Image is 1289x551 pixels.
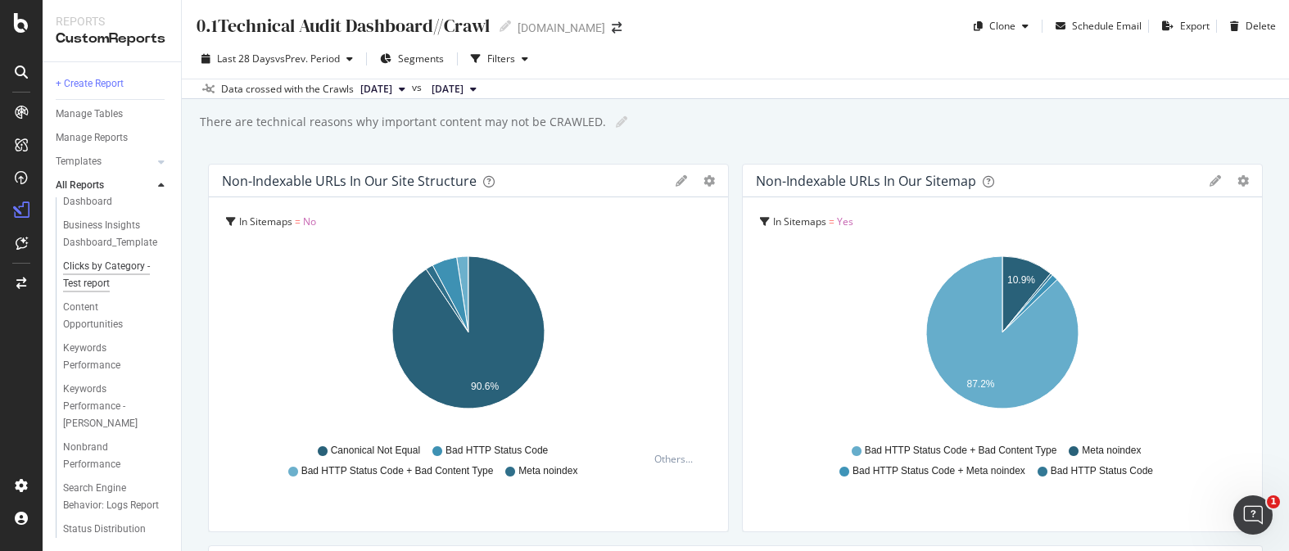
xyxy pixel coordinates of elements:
div: All Reports [56,177,104,194]
span: 2025 Sep. 21st [360,82,392,97]
div: Manage Tables [56,106,123,123]
svg: A chart. [756,246,1249,436]
div: Non-Indexable URLs in our sitemapgeargearIn Sitemaps = YesA chart.Bad HTTP Status Code + Bad Cont... [742,164,1263,532]
button: Filters [464,46,535,72]
iframe: Intercom live chat [1233,495,1273,535]
div: Clicks by Category -Test report [63,258,158,292]
div: Status Distribution [63,521,146,538]
span: Segments [398,52,444,65]
button: Clone [967,13,1035,39]
button: Schedule Email [1049,13,1142,39]
a: Clicks by Category -Test report [63,258,170,292]
div: CustomReports [56,29,168,48]
i: Edit report name [616,116,627,128]
text: 10.9% [1007,274,1035,286]
span: Canonical Not Equal [331,444,420,458]
button: Last 28 DaysvsPrev. Period [195,46,360,72]
div: Clone [989,19,1015,33]
div: gear [1237,175,1249,187]
span: Bad HTTP Status Code + Meta noindex [853,464,1025,478]
text: 90.6% [471,381,499,392]
span: vs [412,80,425,95]
span: Bad HTTP Status Code [445,444,548,458]
div: Keywords Performance - Rachel WIP [63,381,161,432]
span: In Sitemaps [239,215,292,228]
div: Non-Indexable URLs in our sitemap [756,173,976,189]
div: Filters [487,52,515,65]
div: Content Opportunities [63,299,154,333]
span: = [295,215,301,228]
div: Schedule Email [1072,19,1142,33]
div: 0.1Technical Audit Dashboard//Crawl [195,13,490,38]
div: Export [1180,19,1210,33]
a: Nonbrand Performance [63,439,170,473]
div: There are technical reasons why important content may not be CRAWLED. [198,114,606,130]
i: Edit report name [500,20,511,32]
div: [DOMAIN_NAME] [518,20,605,36]
span: Bad HTTP Status Code [1051,464,1153,478]
span: Meta noindex [518,464,577,478]
span: Yes [837,215,853,228]
span: 1 [1267,495,1280,508]
div: gear [703,175,715,187]
div: Search Engine Behavior: Logs Report [63,480,160,514]
a: Keywords Performance - [PERSON_NAME] [63,381,170,432]
button: [DATE] [425,79,483,99]
button: [DATE] [354,79,412,99]
a: Status Distribution [63,521,170,538]
span: Bad HTTP Status Code + Bad Content Type [865,444,1057,458]
div: Templates [56,153,102,170]
span: 2025 Aug. 20th [432,82,464,97]
div: arrow-right-arrow-left [612,22,622,34]
button: Segments [373,46,450,72]
button: Delete [1223,13,1276,39]
a: Manage Reports [56,129,170,147]
a: Manage Tables [56,106,170,123]
div: + Create Report [56,75,124,93]
svg: A chart. [222,246,715,436]
span: Meta noindex [1082,444,1141,458]
span: No [303,215,316,228]
a: + Create Report [56,75,170,93]
div: Non-Indexable URLs in our Site StructuregeargearIn Sitemaps = NoA chart.Canonical Not EqualBad HT... [208,164,729,532]
span: = [829,215,834,228]
div: Delete [1246,19,1276,33]
a: Search Engine Behavior: Logs Report [63,480,170,514]
a: Templates [56,153,153,170]
span: Bad HTTP Status Code + Bad Content Type [301,464,494,478]
div: Nonbrand Performance [63,439,155,473]
span: Last 28 Days [217,52,275,65]
div: Others... [654,452,700,466]
span: In Sitemaps [773,215,826,228]
div: Keywords Performance [63,340,155,374]
a: Content Opportunities [63,299,170,333]
a: Keywords Performance [63,340,170,374]
text: 87.2% [966,378,994,390]
div: Manage Reports [56,129,128,147]
div: Reports [56,13,168,29]
span: vs Prev. Period [275,52,340,65]
a: All Reports [56,177,153,194]
a: Business Insights Dashboard_Template [63,217,170,251]
div: Data crossed with the Crawls [221,82,354,97]
div: Non-Indexable URLs in our Site Structure [222,173,477,189]
div: Business Insights Dashboard_Template [63,217,161,251]
button: Export [1156,13,1210,39]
